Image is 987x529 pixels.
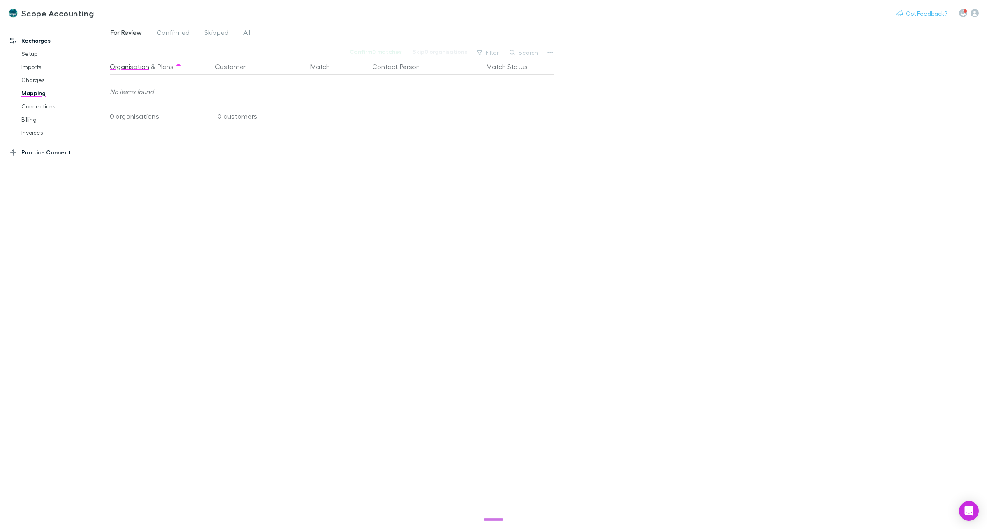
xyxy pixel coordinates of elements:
span: Confirmed [157,28,190,39]
div: & [110,58,205,75]
span: All [243,28,250,39]
button: Contact Person [372,58,430,75]
button: Match [310,58,340,75]
a: Practice Connect [2,146,116,159]
div: Open Intercom Messenger [959,501,979,521]
button: Match Status [487,58,538,75]
a: Recharges [2,34,116,47]
div: No items found [110,75,549,108]
a: Invoices [13,126,116,139]
a: Setup [13,47,116,60]
a: Mapping [13,87,116,100]
a: Scope Accounting [3,3,99,23]
div: 0 organisations [110,108,209,124]
button: Customer [215,58,255,75]
button: Organisation [110,58,149,75]
a: Connections [13,100,116,113]
div: 0 customers [209,108,307,124]
img: Scope Accounting's Logo [8,8,18,18]
button: Confirm0 matches [344,47,407,57]
button: Skip0 organisations [407,47,473,57]
span: For Review [111,28,142,39]
button: Plans [158,58,174,75]
h3: Scope Accounting [21,8,94,18]
button: Got Feedback? [892,9,952,18]
button: Search [505,48,543,57]
a: Charges [13,74,116,87]
button: Filter [473,48,504,57]
a: Imports [13,60,116,74]
span: Skipped [204,28,229,39]
a: Billing [13,113,116,126]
